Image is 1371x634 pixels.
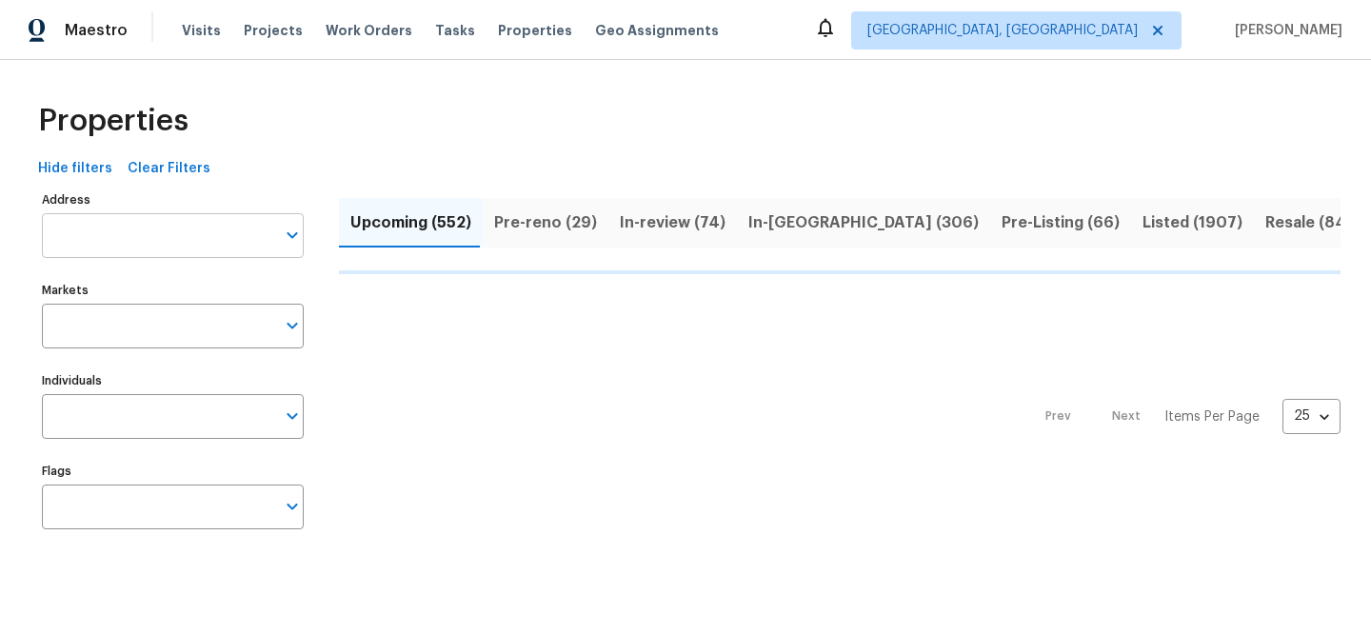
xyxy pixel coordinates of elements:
[42,194,304,206] label: Address
[38,157,112,181] span: Hide filters
[128,157,210,181] span: Clear Filters
[279,493,306,520] button: Open
[38,111,189,130] span: Properties
[1282,391,1341,441] div: 25
[279,312,306,339] button: Open
[279,222,306,248] button: Open
[65,21,128,40] span: Maestro
[350,209,471,236] span: Upcoming (552)
[435,24,475,37] span: Tasks
[326,21,412,40] span: Work Orders
[1027,286,1341,548] nav: Pagination Navigation
[42,285,304,296] label: Markets
[42,375,304,386] label: Individuals
[494,209,597,236] span: Pre-reno (29)
[42,466,304,477] label: Flags
[498,21,572,40] span: Properties
[1227,21,1342,40] span: [PERSON_NAME]
[1265,209,1359,236] span: Resale (841)
[748,209,979,236] span: In-[GEOGRAPHIC_DATA] (306)
[279,403,306,429] button: Open
[1142,209,1242,236] span: Listed (1907)
[244,21,303,40] span: Projects
[595,21,719,40] span: Geo Assignments
[120,151,218,187] button: Clear Filters
[1164,407,1260,426] p: Items Per Page
[1002,209,1120,236] span: Pre-Listing (66)
[620,209,725,236] span: In-review (74)
[30,151,120,187] button: Hide filters
[182,21,221,40] span: Visits
[867,21,1138,40] span: [GEOGRAPHIC_DATA], [GEOGRAPHIC_DATA]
